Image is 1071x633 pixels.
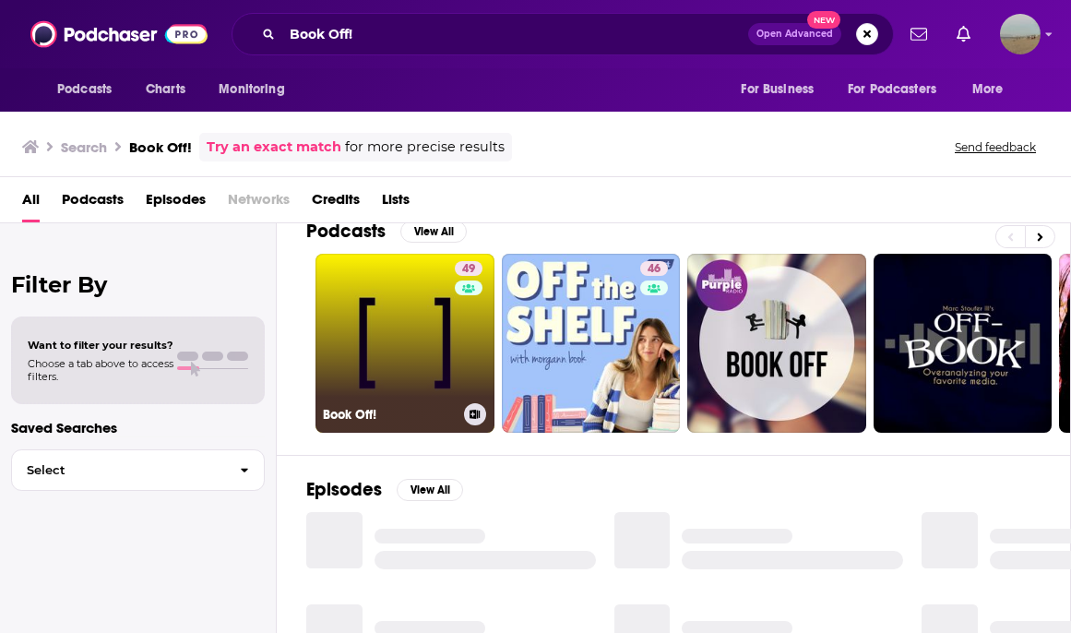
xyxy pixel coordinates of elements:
p: Saved Searches [11,419,265,436]
a: Try an exact match [207,137,341,158]
button: open menu [728,72,837,107]
button: Send feedback [949,139,1041,155]
button: open menu [44,72,136,107]
span: Charts [146,77,185,102]
button: View All [400,221,467,243]
span: Want to filter your results? [28,339,173,352]
a: 49 [455,261,482,276]
h3: Search [61,138,107,156]
span: Logged in as shenderson [1000,14,1041,54]
input: Search podcasts, credits, & more... [282,19,748,49]
button: open menu [836,72,963,107]
h2: Episodes [306,478,382,501]
span: For Podcasters [848,77,936,102]
a: Credits [312,185,360,222]
img: Podchaser - Follow, Share and Rate Podcasts [30,17,208,52]
span: Select [12,464,225,476]
span: Networks [228,185,290,222]
a: 49Book Off! [315,254,494,433]
img: User Profile [1000,14,1041,54]
a: Lists [382,185,410,222]
a: PodcastsView All [306,220,467,243]
h3: Book Off! [323,407,457,423]
button: Open AdvancedNew [748,23,841,45]
a: 46 [502,254,681,433]
div: Search podcasts, credits, & more... [232,13,894,55]
span: 46 [648,260,660,279]
h3: Book Off! [129,138,192,156]
a: Show notifications dropdown [949,18,978,50]
a: Podcasts [62,185,124,222]
span: Open Advanced [756,30,833,39]
span: for more precise results [345,137,505,158]
a: EpisodesView All [306,478,463,501]
button: open menu [206,72,308,107]
span: Monitoring [219,77,284,102]
a: Charts [134,72,196,107]
a: All [22,185,40,222]
span: New [807,11,840,29]
a: Show notifications dropdown [903,18,934,50]
h2: Filter By [11,271,265,298]
a: 46 [640,261,668,276]
span: 49 [462,260,475,279]
span: More [972,77,1004,102]
button: open menu [959,72,1027,107]
span: For Business [741,77,814,102]
button: Select [11,449,265,491]
a: Episodes [146,185,206,222]
button: Show profile menu [1000,14,1041,54]
h2: Podcasts [306,220,386,243]
span: Podcasts [57,77,112,102]
button: View All [397,479,463,501]
span: Choose a tab above to access filters. [28,357,173,383]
